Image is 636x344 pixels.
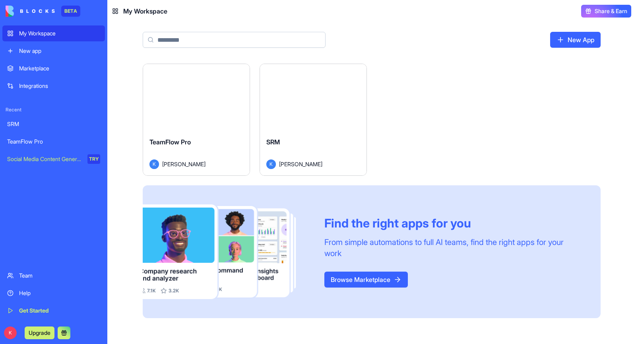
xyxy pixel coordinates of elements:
a: Browse Marketplace [324,272,408,288]
button: Upgrade [25,327,54,339]
span: Recent [2,107,105,113]
div: From simple automations to full AI teams, find the right apps for your work [324,237,582,259]
div: Team [19,272,100,280]
a: Help [2,285,105,301]
a: Social Media Content GeneratorTRY [2,151,105,167]
div: Find the right apps for you [324,216,582,230]
a: My Workspace [2,25,105,41]
a: New App [550,32,601,48]
a: TeamFlow ProK[PERSON_NAME] [143,64,250,176]
span: [PERSON_NAME] [162,160,206,168]
a: Team [2,268,105,284]
div: BETA [61,6,80,17]
a: BETA [6,6,80,17]
span: K [266,159,276,169]
div: SRM [7,120,100,128]
div: My Workspace [19,29,100,37]
div: Integrations [19,82,100,90]
span: Share & Earn [595,7,627,15]
span: My Workspace [123,6,167,16]
img: logo [6,6,55,17]
a: Integrations [2,78,105,94]
a: Upgrade [25,328,54,336]
a: New app [2,43,105,59]
div: Get Started [19,307,100,315]
a: TeamFlow Pro [2,134,105,150]
span: K [4,327,17,339]
a: Get Started [2,303,105,319]
a: SRM [2,116,105,132]
div: Marketplace [19,64,100,72]
span: SRM [266,138,280,146]
button: Share & Earn [581,5,631,17]
div: Social Media Content Generator [7,155,82,163]
div: Help [19,289,100,297]
a: Marketplace [2,60,105,76]
a: SRMK[PERSON_NAME] [260,64,367,176]
span: [PERSON_NAME] [279,160,322,168]
img: Frame_181_egmpey.png [143,204,312,299]
span: K [149,159,159,169]
div: New app [19,47,100,55]
span: TeamFlow Pro [149,138,191,146]
div: TRY [87,154,100,164]
div: TeamFlow Pro [7,138,100,146]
